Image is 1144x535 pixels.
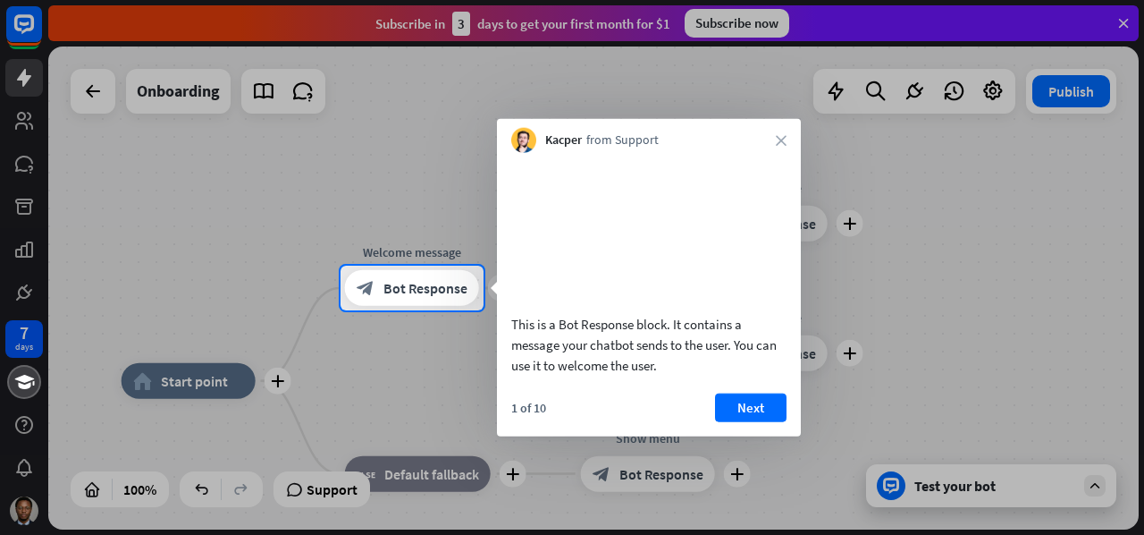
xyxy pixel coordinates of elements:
[14,7,68,61] button: Open LiveChat chat widget
[586,132,659,149] span: from Support
[511,313,786,375] div: This is a Bot Response block. It contains a message your chatbot sends to the user. You can use i...
[511,399,546,415] div: 1 of 10
[545,132,582,149] span: Kacper
[383,279,467,297] span: Bot Response
[357,279,374,297] i: block_bot_response
[776,135,786,146] i: close
[715,393,786,421] button: Next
